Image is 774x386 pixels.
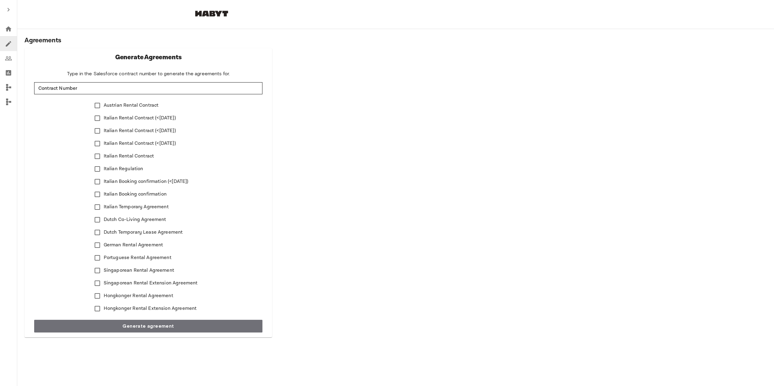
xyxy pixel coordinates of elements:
[104,292,173,300] span: Hongkonger Rental Agreement
[104,242,163,249] span: German Rental Agreement
[104,127,176,135] span: Italian Rental Contract (<[DATE])
[67,70,230,77] div: Type in the Salesforce contract number to generate the agreements for.
[115,53,182,62] h2: Generate Agreements
[104,165,143,173] span: Italian Regulation
[104,216,166,223] span: Dutch Co-Living Agreement
[104,254,171,261] span: Portuguese Rental Agreement
[193,11,230,17] img: Habyt
[104,153,154,160] span: Italian Rental Contract
[104,178,189,185] span: Italian Booking confirmation (<[DATE])
[104,115,176,122] span: Italian Rental Contract (<[DATE])
[104,203,169,211] span: Italian Temporary Agreement
[104,191,167,198] span: Italian Booking confirmation
[104,140,176,147] span: Italian Rental Contract (<[DATE])
[104,102,159,109] span: Austrian Rental Contract
[104,305,197,312] span: Hongkonger Rental Extension Agreement
[104,280,198,287] span: Singaporean Rental Extension Agreement
[104,229,183,236] span: Dutch Temporary Lease Agreement
[24,36,767,45] h2: Agreements
[104,267,174,274] span: Singaporean Rental Agreement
